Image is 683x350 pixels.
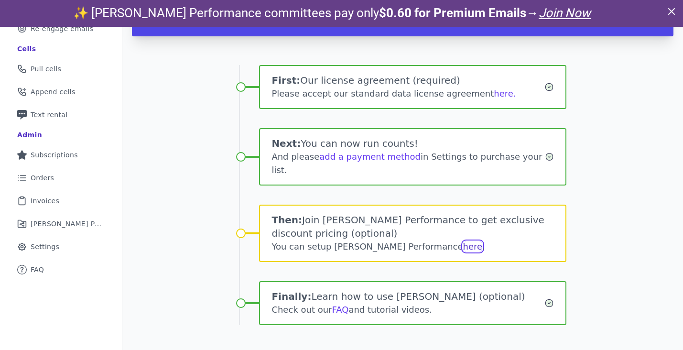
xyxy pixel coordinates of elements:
[31,24,93,33] span: Re-engage emails
[271,74,544,87] h1: Our license agreement (required)
[271,303,544,317] div: Check out our and tutorial videos.
[271,240,553,253] div: You can setup [PERSON_NAME] Performance .
[271,137,544,150] h1: You can now run counts!
[463,241,483,252] a: here
[319,152,421,162] a: add a payment method
[8,167,114,188] a: Orders
[8,58,114,79] a: Pull cells
[8,259,114,280] a: FAQ
[31,265,44,274] span: FAQ
[8,190,114,211] a: Invoices
[8,81,114,102] a: Append cells
[271,291,311,302] span: Finally:
[17,44,36,54] div: Cells
[8,18,114,39] a: Re-engage emails
[31,64,61,74] span: Pull cells
[31,87,76,97] span: Append cells
[8,213,114,234] a: [PERSON_NAME] Performance
[8,236,114,257] a: Settings
[271,75,300,86] span: First:
[31,242,59,252] span: Settings
[271,213,553,240] h1: Join [PERSON_NAME] Performance to get exclusive discount pricing (optional)
[271,87,544,100] div: Please accept our standard data license agreement
[31,173,54,183] span: Orders
[17,130,42,140] div: Admin
[31,110,68,120] span: Text rental
[31,196,59,206] span: Invoices
[332,305,349,315] a: FAQ
[31,219,103,229] span: [PERSON_NAME] Performance
[271,214,302,226] span: Then:
[271,138,301,149] span: Next:
[271,150,544,177] div: And please in Settings to purchase your list.
[31,150,78,160] span: Subscriptions
[8,104,114,125] a: Text rental
[8,144,114,165] a: Subscriptions
[271,290,544,303] h1: Learn how to use [PERSON_NAME] (optional)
